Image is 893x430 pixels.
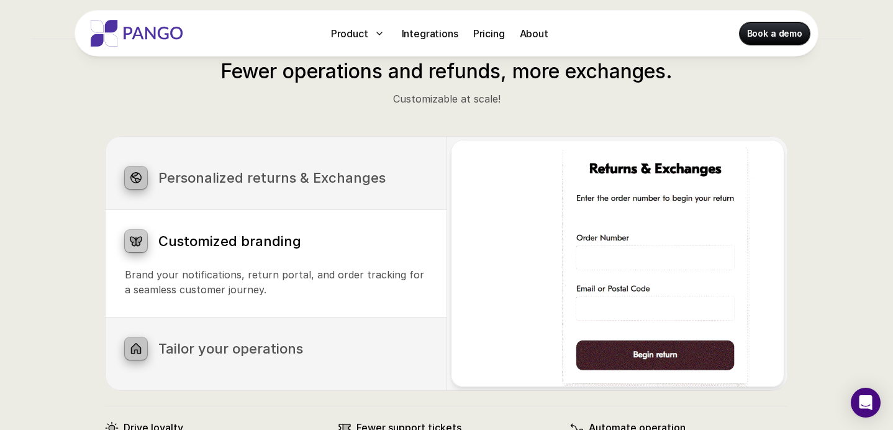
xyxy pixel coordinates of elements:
h3: Fewer operations and refunds, more exchanges. [214,60,679,83]
p: About [520,26,548,41]
img: Latest uploads [451,140,784,387]
a: Integrations [397,24,463,43]
p: Integrations [402,26,458,41]
p: Brand your notifications, return portal, and order tracking for a seamless customer journey. [125,267,427,297]
h3: Customized branding [158,233,427,249]
p: Product [331,26,368,41]
h3: Tailor your operations [158,341,427,357]
p: Pricing [473,26,505,41]
h3: Personalized returns & Exchanges [158,170,427,186]
a: Book a demo [740,22,810,45]
a: Pricing [468,24,510,43]
p: Build your perfect returns process in under a minute, exactly as you want. [125,360,427,390]
p: Book a demo [747,27,802,40]
div: Open Intercom Messenger [851,388,881,418]
a: About [515,24,553,43]
p: Customizable at scale! [214,91,679,106]
p: Increase customer loyalty with personalized policies across different markets. [125,189,427,219]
